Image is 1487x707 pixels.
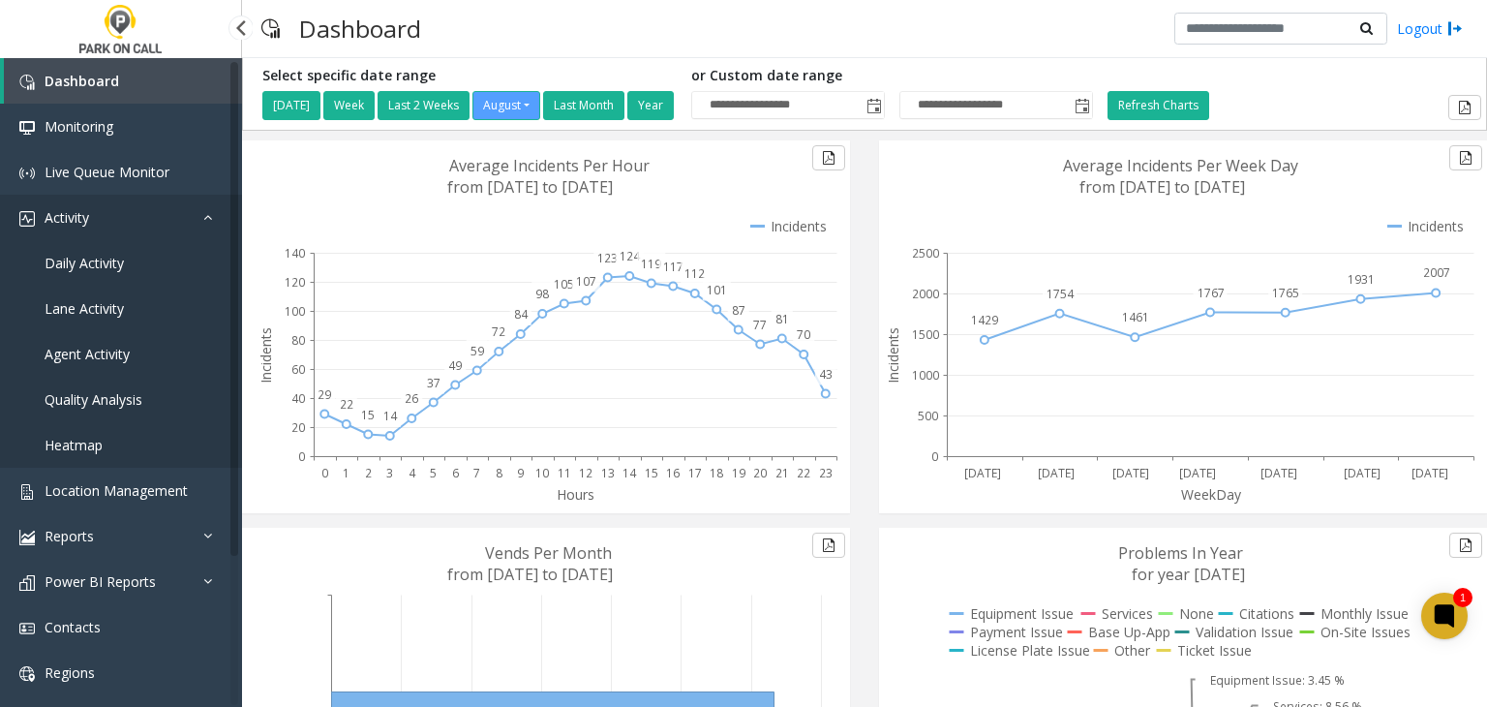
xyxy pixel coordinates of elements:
[707,282,727,298] text: 101
[688,465,702,481] text: 17
[45,163,169,181] span: Live Queue Monitor
[45,663,95,682] span: Regions
[285,303,305,320] text: 100
[775,311,789,327] text: 81
[361,407,375,423] text: 15
[1210,672,1345,689] text: Equipment Issue: 3.45 %
[691,68,1093,84] h5: or Custom date range
[472,91,540,120] button: August
[1079,176,1245,198] text: from [DATE] to [DATE]
[261,5,280,52] img: pageIcon
[291,390,305,407] text: 40
[971,312,998,328] text: 1429
[452,465,459,481] text: 6
[622,465,637,481] text: 14
[514,306,529,323] text: 84
[45,390,142,409] span: Quality Analysis
[1181,485,1242,504] text: WeekDay
[19,621,35,636] img: 'icon'
[430,465,437,481] text: 5
[45,345,130,363] span: Agent Activity
[492,323,505,340] text: 72
[45,481,188,500] span: Location Management
[45,572,156,591] span: Power BI Reports
[447,564,613,585] text: from [DATE] to [DATE]
[601,465,615,481] text: 13
[557,485,594,504] text: Hours
[19,120,35,136] img: 'icon'
[620,248,641,264] text: 124
[912,245,939,261] text: 2500
[1108,91,1209,120] button: Refresh Charts
[262,68,677,84] h5: Select specific date range
[732,302,745,319] text: 87
[1047,286,1075,302] text: 1754
[19,666,35,682] img: 'icon'
[797,326,810,343] text: 70
[931,448,938,465] text: 0
[663,259,683,275] text: 117
[1071,92,1092,119] span: Toggle popup
[535,465,549,481] text: 10
[45,117,113,136] span: Monitoring
[597,250,618,266] text: 123
[753,465,767,481] text: 20
[448,357,462,374] text: 49
[383,408,398,424] text: 14
[710,465,723,481] text: 18
[45,618,101,636] span: Contacts
[45,254,124,272] span: Daily Activity
[19,530,35,545] img: 'icon'
[485,542,612,564] text: Vends Per Month
[45,72,119,90] span: Dashboard
[1423,264,1450,281] text: 2007
[289,5,431,52] h3: Dashboard
[405,390,418,407] text: 26
[378,91,470,120] button: Last 2 Weeks
[285,245,305,261] text: 140
[1344,465,1381,481] text: [DATE]
[285,274,305,291] text: 120
[666,465,680,481] text: 16
[1272,285,1299,301] text: 1765
[427,375,440,391] text: 37
[645,465,658,481] text: 15
[579,465,592,481] text: 12
[819,366,833,383] text: 43
[19,75,35,90] img: 'icon'
[863,92,884,119] span: Toggle popup
[884,327,902,384] text: Incidents
[627,91,674,120] button: Year
[19,484,35,500] img: 'icon'
[19,211,35,227] img: 'icon'
[45,436,103,454] span: Heatmap
[447,176,613,198] text: from [DATE] to [DATE]
[1112,465,1149,481] text: [DATE]
[732,465,745,481] text: 19
[1118,542,1243,564] text: Problems In Year
[473,465,480,481] text: 7
[819,465,833,481] text: 23
[918,408,938,424] text: 500
[470,343,484,359] text: 59
[1348,271,1375,288] text: 1931
[1449,145,1482,170] button: Export to pdf
[321,465,328,481] text: 0
[558,465,571,481] text: 11
[812,533,845,558] button: Export to pdf
[912,286,939,302] text: 2000
[1063,155,1298,176] text: Average Incidents Per Week Day
[19,575,35,591] img: 'icon'
[812,145,845,170] button: Export to pdf
[1411,465,1448,481] text: [DATE]
[262,91,320,120] button: [DATE]
[576,273,596,290] text: 107
[684,265,705,282] text: 112
[318,386,331,403] text: 29
[257,327,275,384] text: Incidents
[365,465,372,481] text: 2
[1198,285,1225,301] text: 1767
[1260,465,1297,481] text: [DATE]
[496,465,502,481] text: 8
[912,326,939,343] text: 1500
